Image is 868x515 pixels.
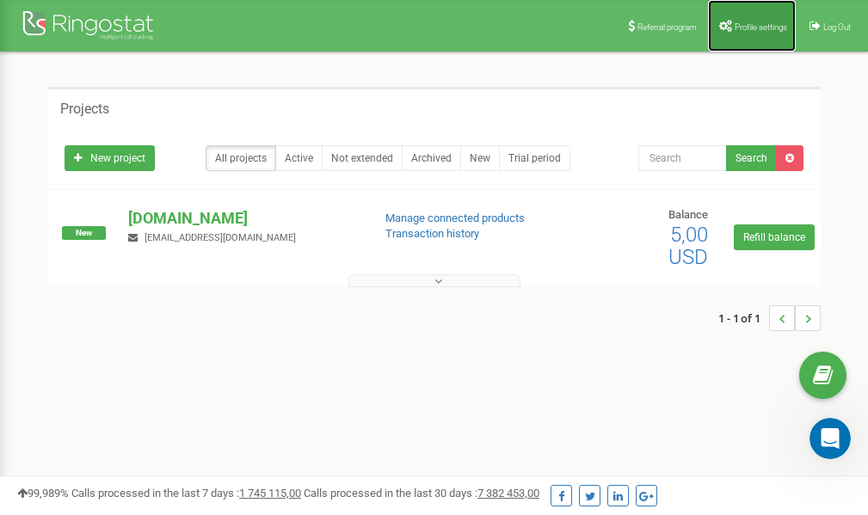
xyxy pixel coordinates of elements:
[71,487,301,500] span: Calls processed in the last 7 days :
[385,227,479,240] a: Transaction history
[718,288,821,348] nav: ...
[810,418,851,459] iframe: Intercom live chat
[385,212,525,224] a: Manage connected products
[735,22,787,32] span: Profile settings
[668,208,708,221] span: Balance
[304,487,539,500] span: Calls processed in the last 30 days :
[145,232,296,243] span: [EMAIL_ADDRESS][DOMAIN_NAME]
[239,487,301,500] u: 1 745 115,00
[206,145,276,171] a: All projects
[460,145,500,171] a: New
[62,226,106,240] span: New
[275,145,323,171] a: Active
[668,223,708,269] span: 5,00 USD
[60,101,109,117] h5: Projects
[322,145,403,171] a: Not extended
[17,487,69,500] span: 99,989%
[734,224,815,250] a: Refill balance
[823,22,851,32] span: Log Out
[718,305,769,331] span: 1 - 1 of 1
[637,22,697,32] span: Referral program
[477,487,539,500] u: 7 382 453,00
[65,145,155,171] a: New project
[499,145,570,171] a: Trial period
[638,145,727,171] input: Search
[726,145,777,171] button: Search
[402,145,461,171] a: Archived
[128,207,357,230] p: [DOMAIN_NAME]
